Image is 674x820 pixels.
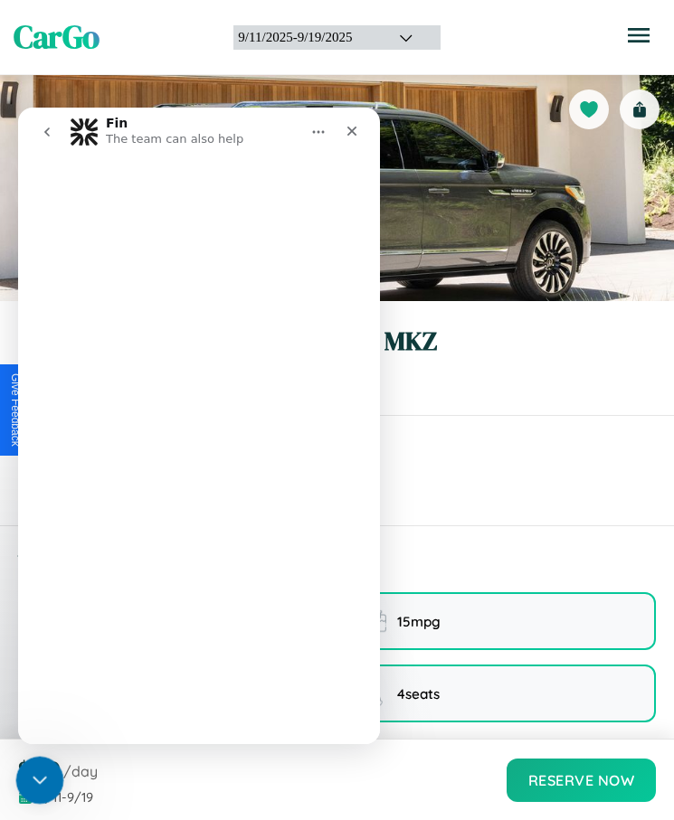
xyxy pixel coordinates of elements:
[38,789,93,806] span: 9 / 11 - 9 / 19
[507,759,657,802] button: Reserve Now
[63,762,98,780] span: /day
[18,754,60,784] span: $ 190
[16,757,64,805] iframe: Intercom live chat
[9,373,22,447] div: Give Feedback
[397,613,441,630] span: 15 mpg
[397,685,440,702] span: 4 seats
[238,30,376,45] div: 9 / 11 / 2025 - 9 / 19 / 2025
[14,15,100,59] span: CarGo
[18,108,380,744] iframe: Intercom live chat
